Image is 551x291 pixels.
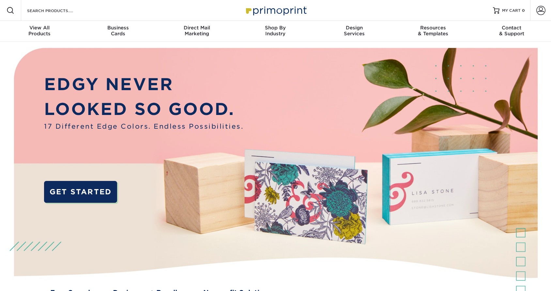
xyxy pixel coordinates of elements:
[44,72,243,97] p: EDGY NEVER
[79,21,157,42] a: BusinessCards
[158,21,236,42] a: Direct MailMarketing
[393,25,472,31] span: Resources
[158,25,236,37] div: Marketing
[79,25,157,31] span: Business
[243,3,308,17] img: Primoprint
[44,121,243,131] span: 17 Different Edge Colors. Endless Possibilities.
[236,21,315,42] a: Shop ByIndustry
[236,25,315,31] span: Shop By
[158,25,236,31] span: Direct Mail
[44,97,243,121] p: LOOKED SO GOOD.
[393,21,472,42] a: Resources& Templates
[236,25,315,37] div: Industry
[472,21,551,42] a: Contact& Support
[315,21,393,42] a: DesignServices
[44,181,117,203] a: GET STARTED
[502,8,521,13] span: MY CART
[472,25,551,37] div: & Support
[393,25,472,37] div: & Templates
[79,25,157,37] div: Cards
[315,25,393,31] span: Design
[26,7,90,14] input: SEARCH PRODUCTS.....
[522,8,525,13] span: 0
[472,25,551,31] span: Contact
[315,25,393,37] div: Services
